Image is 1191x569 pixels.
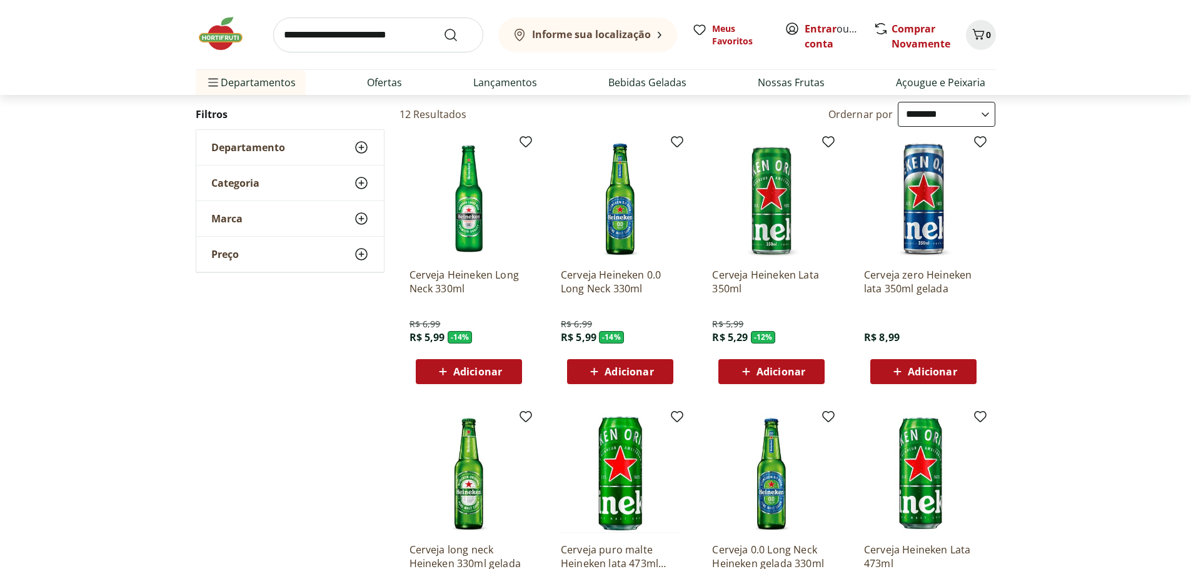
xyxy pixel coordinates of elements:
[608,75,686,90] a: Bebidas Geladas
[561,268,680,295] a: Cerveja Heineken 0.0 Long Neck 330ml
[692,22,770,47] a: Meus Favoritos
[567,359,673,384] button: Adicionar
[712,268,831,295] a: Cerveja Heineken Lata 350ml
[864,139,983,258] img: Cerveja zero Heineken lata 350ml gelada
[712,414,831,533] img: Cerveja 0.0 Long Neck Heineken gelada 330ml
[400,107,467,121] h2: 12 Resultados
[196,237,384,272] button: Preço
[712,330,748,344] span: R$ 5,29
[206,67,296,97] span: Departamentos
[756,367,805,377] span: Adicionar
[410,414,528,533] img: Cerveja long neck Heineken 330ml gelada
[410,318,441,330] span: R$ 6,99
[864,268,983,295] a: Cerveja zero Heineken lata 350ml gelada
[206,67,221,97] button: Menu
[532,27,651,41] b: Informe sua localização
[828,107,893,121] label: Ordernar por
[864,414,983,533] img: Cerveja Heineken Lata 473ml
[196,201,384,236] button: Marca
[211,212,243,225] span: Marca
[712,318,743,330] span: R$ 5,99
[712,139,831,258] img: Cerveja Heineken Lata 350ml
[718,359,825,384] button: Adicionar
[908,367,957,377] span: Adicionar
[561,414,680,533] img: Cerveja puro malte Heineken lata 473ml gelada
[498,17,677,52] button: Informe sua localização
[211,248,239,260] span: Preço
[561,330,596,344] span: R$ 5,99
[896,75,985,90] a: Açougue e Peixaria
[966,20,996,50] button: Carrinho
[712,22,770,47] span: Meus Favoritos
[805,22,873,51] a: Criar conta
[416,359,522,384] button: Adicionar
[605,367,653,377] span: Adicionar
[211,141,285,154] span: Departamento
[410,139,528,258] img: Cerveja Heineken Long Neck 330ml
[870,359,977,384] button: Adicionar
[599,331,624,344] span: - 14 %
[473,75,537,90] a: Lançamentos
[805,21,860,51] span: ou
[751,331,776,344] span: - 12 %
[758,75,825,90] a: Nossas Frutas
[453,367,502,377] span: Adicionar
[273,17,483,52] input: search
[211,177,259,189] span: Categoria
[986,29,991,41] span: 0
[892,22,950,51] a: Comprar Novamente
[443,27,473,42] button: Submit Search
[448,331,473,344] span: - 14 %
[196,102,384,127] h2: Filtros
[410,330,445,344] span: R$ 5,99
[410,268,528,295] a: Cerveja Heineken Long Neck 330ml
[196,15,258,52] img: Hortifruti
[196,130,384,165] button: Departamento
[196,166,384,200] button: Categoria
[805,22,837,36] a: Entrar
[561,318,592,330] span: R$ 6,99
[561,139,680,258] img: Cerveja Heineken 0.0 Long Neck 330ml
[367,75,402,90] a: Ofertas
[864,330,900,344] span: R$ 8,99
